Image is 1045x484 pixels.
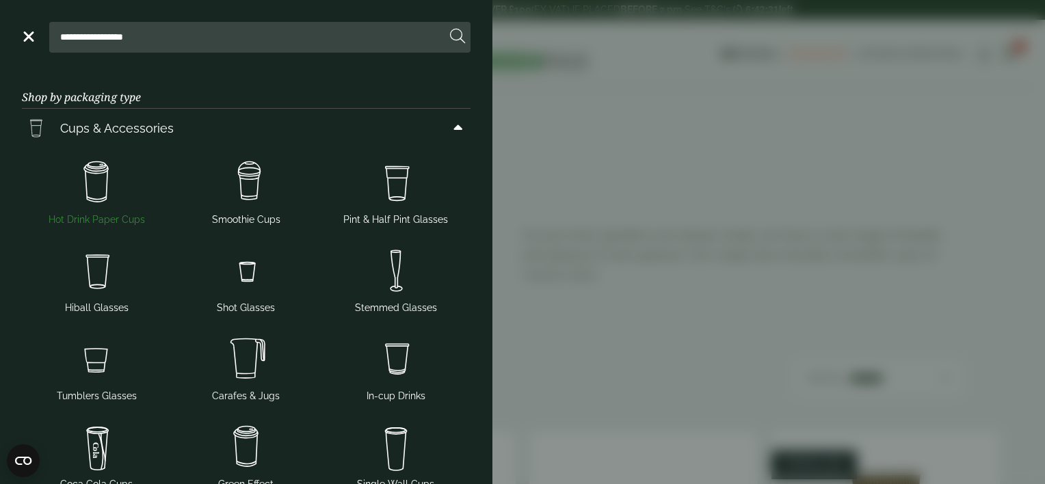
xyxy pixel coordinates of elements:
[177,332,316,386] img: JugsNcaraffes.svg
[355,301,437,315] span: Stemmed Glasses
[326,243,465,298] img: Stemmed_glass.svg
[177,420,316,474] img: HotDrink_paperCup.svg
[27,243,166,298] img: Hiball.svg
[326,329,465,406] a: In-cup Drinks
[326,332,465,386] img: Incup_drinks.svg
[60,119,174,137] span: Cups & Accessories
[177,152,316,230] a: Smoothie Cups
[177,329,316,406] a: Carafes & Jugs
[212,213,280,227] span: Smoothie Cups
[343,213,448,227] span: Pint & Half Pint Glasses
[326,155,465,210] img: PintNhalf_cup.svg
[177,155,316,210] img: Smoothie_cups.svg
[27,329,166,406] a: Tumblers Glasses
[212,389,280,403] span: Carafes & Jugs
[326,420,465,474] img: plain-soda-cup.svg
[27,155,166,210] img: HotDrink_paperCup.svg
[49,213,145,227] span: Hot Drink Paper Cups
[22,69,471,109] h3: Shop by packaging type
[177,241,316,318] a: Shot Glasses
[7,444,40,477] button: Open CMP widget
[57,389,137,403] span: Tumblers Glasses
[27,420,166,474] img: cola.svg
[217,301,275,315] span: Shot Glasses
[22,114,49,142] img: PintNhalf_cup.svg
[22,109,471,147] a: Cups & Accessories
[27,332,166,386] img: Tumbler_glass.svg
[177,243,316,298] img: Shot_glass.svg
[326,152,465,230] a: Pint & Half Pint Glasses
[27,152,166,230] a: Hot Drink Paper Cups
[367,389,425,403] span: In-cup Drinks
[65,301,129,315] span: Hiball Glasses
[27,241,166,318] a: Hiball Glasses
[326,241,465,318] a: Stemmed Glasses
